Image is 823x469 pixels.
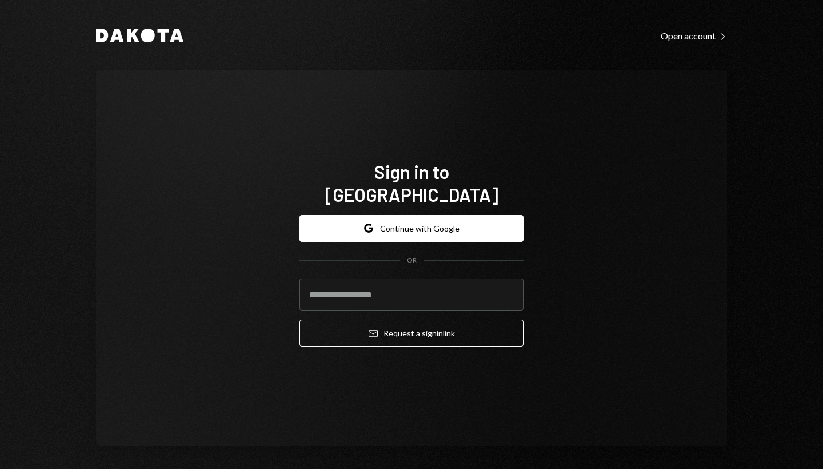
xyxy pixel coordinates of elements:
[299,215,524,242] button: Continue with Google
[407,256,417,265] div: OR
[661,30,727,42] div: Open account
[661,29,727,42] a: Open account
[299,160,524,206] h1: Sign in to [GEOGRAPHIC_DATA]
[299,320,524,347] button: Request a signinlink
